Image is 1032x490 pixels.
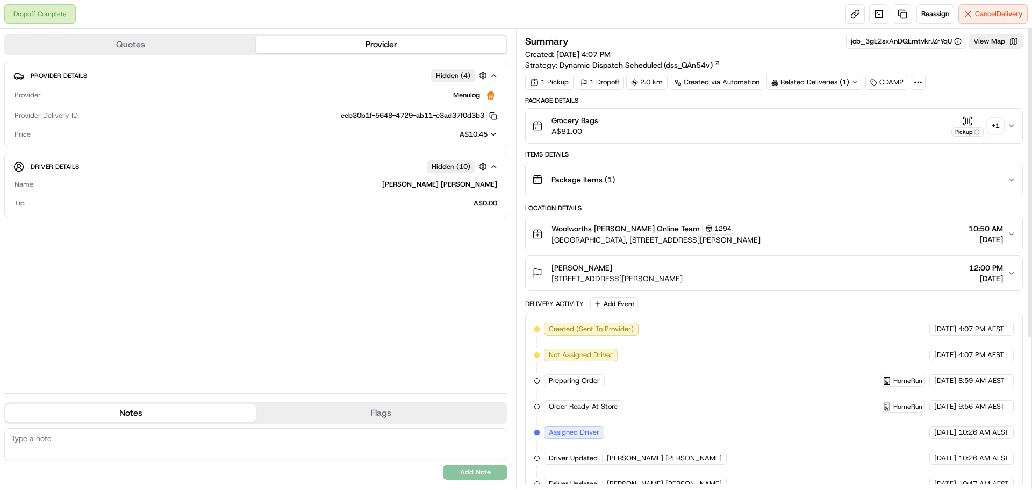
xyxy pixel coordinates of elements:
[38,180,497,189] div: [PERSON_NAME] [PERSON_NAME]
[460,130,488,139] span: A$10.45
[5,36,256,53] button: Quotes
[15,198,25,208] span: Tip
[921,9,949,19] span: Reassign
[969,234,1003,245] span: [DATE]
[5,404,256,422] button: Notes
[13,158,498,175] button: Driver DetailsHidden (10)
[626,75,668,90] div: 2.0 km
[525,60,721,70] div: Strategy:
[436,71,470,81] span: Hidden ( 4 )
[988,118,1003,133] div: + 1
[525,37,569,46] h3: Summary
[551,235,761,245] span: [GEOGRAPHIC_DATA], [STREET_ADDRESS][PERSON_NAME]
[15,90,41,100] span: Provider
[403,130,497,139] button: A$10.45
[670,75,764,90] a: Created via Automation
[31,72,87,80] span: Provider Details
[951,116,984,137] button: Pickup
[525,204,1023,212] div: Location Details
[484,89,497,102] img: justeat_logo.png
[13,67,498,84] button: Provider DetailsHidden (4)
[551,273,683,284] span: [STREET_ADDRESS][PERSON_NAME]
[766,75,863,90] div: Related Deliveries (1)
[551,115,598,126] span: Grocery Bags
[969,223,1003,234] span: 10:50 AM
[15,130,31,139] span: Price
[15,180,33,189] span: Name
[934,428,956,437] span: [DATE]
[560,60,713,70] span: Dynamic Dispatch Scheduled (dss_QAn54v)
[969,273,1003,284] span: [DATE]
[551,126,598,137] span: A$81.00
[951,116,1003,137] button: Pickup+1
[934,479,956,489] span: [DATE]
[958,479,1009,489] span: 10:47 AM AEST
[975,9,1023,19] span: Cancel Delivery
[549,402,618,411] span: Order Ready At Store
[453,90,480,100] span: Menulog
[958,376,1005,386] span: 8:59 AM AEST
[341,111,497,120] button: eeb30b1f-5648-4729-ab11-e3ad37f0d3b3
[969,34,1023,49] button: View Map
[893,377,922,385] span: HomeRun
[526,162,1022,197] button: Package Items (1)
[969,262,1003,273] span: 12:00 PM
[560,60,721,70] a: Dynamic Dispatch Scheduled (dss_QAn54v)
[607,453,722,463] span: [PERSON_NAME] [PERSON_NAME]
[526,256,1022,290] button: [PERSON_NAME][STREET_ADDRESS][PERSON_NAME]12:00 PM[DATE]
[951,127,984,137] div: Pickup
[958,4,1028,24] button: CancelDelivery
[934,453,956,463] span: [DATE]
[865,75,908,90] div: CDAM2
[934,402,956,411] span: [DATE]
[551,174,615,185] span: Package Items ( 1 )
[916,4,954,24] button: Reassign
[525,49,611,60] span: Created:
[551,262,612,273] span: [PERSON_NAME]
[525,150,1023,159] div: Items Details
[432,162,470,172] span: Hidden ( 10 )
[526,216,1022,252] button: Woolworths [PERSON_NAME] Online Team1294[GEOGRAPHIC_DATA], [STREET_ADDRESS][PERSON_NAME]10:50 AM[...
[958,453,1009,463] span: 10:26 AM AEST
[958,350,1004,360] span: 4:07 PM AEST
[893,402,922,411] span: HomeRun
[958,324,1004,334] span: 4:07 PM AEST
[15,111,78,120] span: Provider Delivery ID
[431,69,490,82] button: Hidden (4)
[576,75,624,90] div: 1 Dropoff
[525,300,584,308] div: Delivery Activity
[556,49,611,59] span: [DATE] 4:07 PM
[958,402,1005,411] span: 9:56 AM AEST
[549,350,613,360] span: Not Assigned Driver
[31,162,79,171] span: Driver Details
[590,297,638,310] button: Add Event
[714,224,732,233] span: 1294
[549,453,598,463] span: Driver Updated
[525,96,1023,105] div: Package Details
[427,160,490,173] button: Hidden (10)
[551,223,700,234] span: Woolworths [PERSON_NAME] Online Team
[934,376,956,386] span: [DATE]
[526,109,1022,143] button: Grocery BagsA$81.00Pickup+1
[549,428,599,437] span: Assigned Driver
[607,479,722,489] span: [PERSON_NAME] [PERSON_NAME]
[851,37,962,46] button: job_3gE2sxAnDQEmtvkrJZrYqU
[256,36,506,53] button: Provider
[29,198,497,208] div: A$0.00
[549,324,634,334] span: Created (Sent To Provider)
[934,350,956,360] span: [DATE]
[934,324,956,334] span: [DATE]
[525,75,574,90] div: 1 Pickup
[256,404,506,422] button: Flags
[549,479,598,489] span: Driver Updated
[549,376,600,386] span: Preparing Order
[958,428,1009,437] span: 10:26 AM AEST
